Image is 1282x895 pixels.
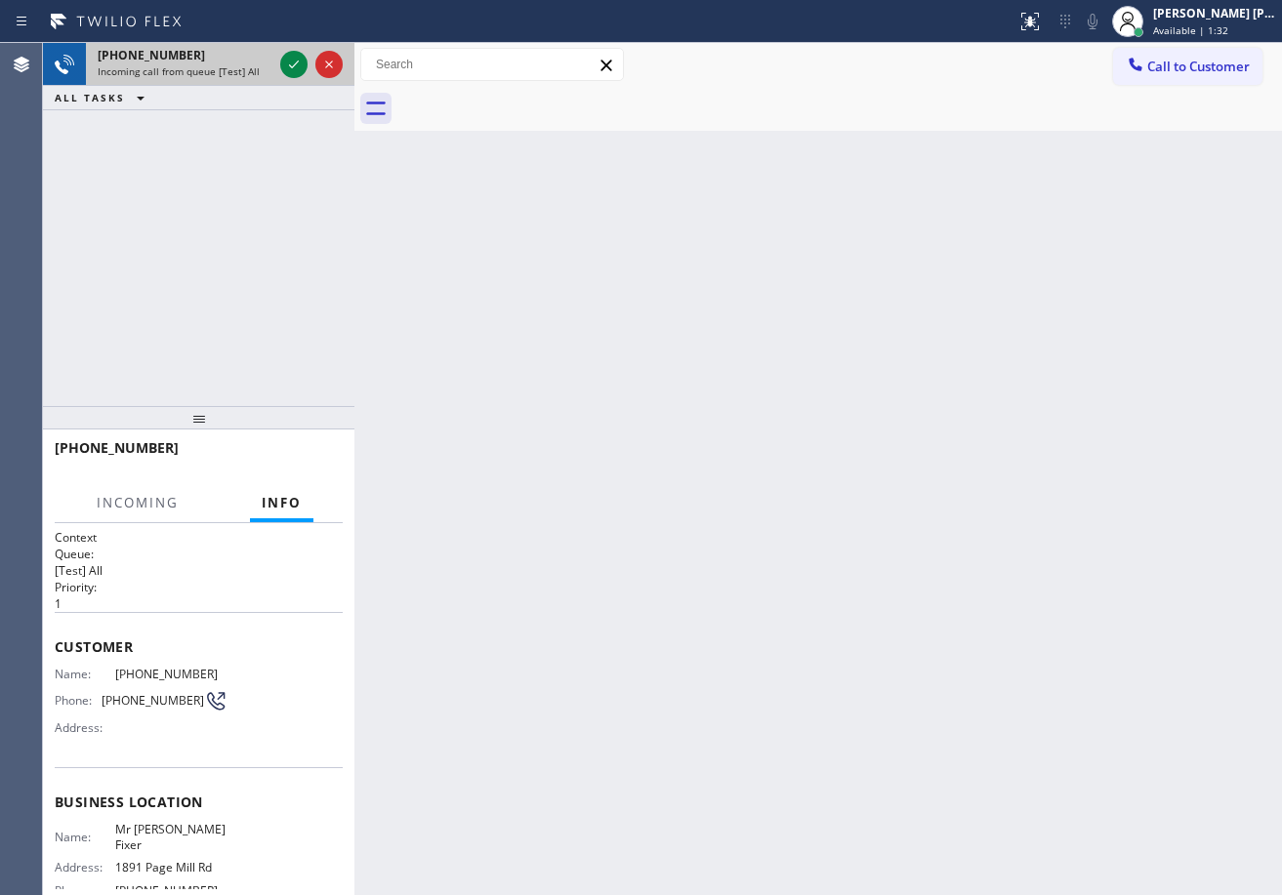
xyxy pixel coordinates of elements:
[115,667,227,681] span: [PHONE_NUMBER]
[55,579,343,595] h2: Priority:
[280,51,308,78] button: Accept
[85,484,190,522] button: Incoming
[1153,5,1276,21] div: [PERSON_NAME] [PERSON_NAME] Dahil
[315,51,343,78] button: Reject
[1147,58,1250,75] span: Call to Customer
[55,438,179,457] span: [PHONE_NUMBER]
[102,693,204,708] span: [PHONE_NUMBER]
[43,86,164,109] button: ALL TASKS
[55,693,102,708] span: Phone:
[55,529,343,546] h1: Context
[55,793,343,811] span: Business location
[55,637,343,656] span: Customer
[97,494,179,511] span: Incoming
[55,860,115,875] span: Address:
[55,595,343,612] p: 1
[55,667,115,681] span: Name:
[55,720,115,735] span: Address:
[1079,8,1106,35] button: Mute
[115,822,227,852] span: Mr [PERSON_NAME] Fixer
[55,830,115,844] span: Name:
[250,484,313,522] button: Info
[1113,48,1262,85] button: Call to Customer
[98,64,260,78] span: Incoming call from queue [Test] All
[262,494,302,511] span: Info
[98,47,205,63] span: [PHONE_NUMBER]
[115,860,227,875] span: 1891 Page Mill Rd
[55,546,343,562] h2: Queue:
[55,91,125,104] span: ALL TASKS
[1153,23,1228,37] span: Available | 1:32
[361,49,623,80] input: Search
[55,562,343,579] p: [Test] All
